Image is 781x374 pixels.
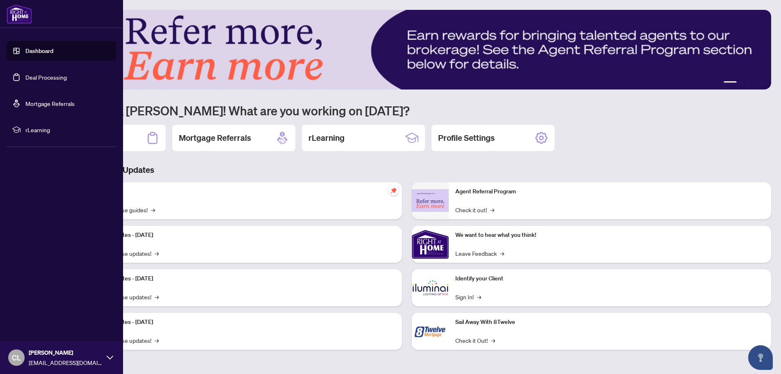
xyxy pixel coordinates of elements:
button: 2 [740,81,743,85]
span: → [490,205,494,214]
a: Dashboard [25,47,53,55]
a: Leave Feedback→ [455,249,504,258]
p: Identify your Client [455,274,765,283]
p: We want to hear what you think! [455,231,765,240]
h2: Profile Settings [438,132,495,144]
button: 4 [753,81,756,85]
img: Sail Away With 8Twelve [412,313,449,350]
img: logo [7,4,32,24]
h2: rLearning [308,132,345,144]
h3: Brokerage & Industry Updates [43,164,771,176]
p: Platform Updates - [DATE] [86,318,395,327]
span: CL [12,352,21,363]
img: Identify your Client [412,269,449,306]
span: pushpin [389,186,399,195]
button: Open asap [748,345,773,370]
span: → [491,336,495,345]
span: → [155,249,159,258]
h1: Welcome back [PERSON_NAME]! What are you working on [DATE]? [43,103,771,118]
h2: Mortgage Referrals [179,132,251,144]
p: Self-Help [86,187,395,196]
img: Slide 0 [43,10,771,89]
a: Check it out!→ [455,205,494,214]
img: Agent Referral Program [412,189,449,212]
p: Agent Referral Program [455,187,765,196]
img: We want to hear what you think! [412,226,449,263]
span: [PERSON_NAME] [29,348,103,357]
a: Deal Processing [25,73,67,81]
span: → [151,205,155,214]
span: → [155,292,159,301]
a: Mortgage Referrals [25,100,75,107]
button: 3 [747,81,750,85]
p: Platform Updates - [DATE] [86,231,395,240]
span: [EMAIL_ADDRESS][DOMAIN_NAME] [29,358,103,367]
button: 5 [760,81,763,85]
span: → [500,249,504,258]
span: rLearning [25,125,111,134]
button: 1 [724,81,737,85]
a: Sign In!→ [455,292,481,301]
span: → [477,292,481,301]
a: Check it Out!→ [455,336,495,345]
p: Platform Updates - [DATE] [86,274,395,283]
p: Sail Away With 8Twelve [455,318,765,327]
span: → [155,336,159,345]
